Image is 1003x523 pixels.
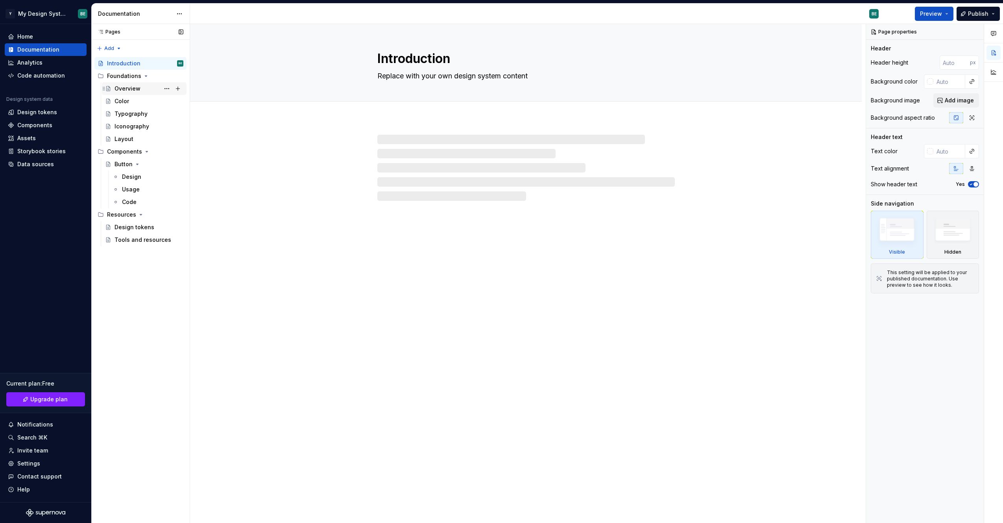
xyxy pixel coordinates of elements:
div: Y [6,9,15,19]
span: Upgrade plan [30,395,68,403]
textarea: Introduction [376,49,673,68]
a: Assets [5,132,87,145]
a: Design tokens [102,221,187,234]
div: Code [122,198,137,206]
div: Design [122,173,141,181]
div: Contact support [17,473,62,480]
div: Background aspect ratio [871,114,935,122]
input: Auto [933,144,965,158]
div: Page tree [94,57,187,246]
button: Add image [933,93,979,108]
div: Analytics [17,59,42,67]
input: Auto [933,74,965,89]
a: Overview [102,82,187,95]
div: Hidden [944,249,961,255]
span: Add image [945,96,974,104]
div: BE [872,11,877,17]
div: Documentation [17,46,59,54]
a: Documentation [5,43,87,56]
div: Settings [17,460,40,467]
div: Side navigation [871,200,914,208]
a: Usage [109,183,187,196]
div: Tools and resources [115,236,171,244]
div: BE [80,11,85,17]
div: Visible [871,211,924,259]
span: Add [104,45,114,52]
div: Resources [94,208,187,221]
div: Text alignment [871,165,909,172]
a: Analytics [5,56,87,69]
div: Layout [115,135,133,143]
span: Publish [968,10,988,18]
a: Storybook stories [5,145,87,158]
div: Data sources [17,160,54,168]
div: Invite team [17,447,48,454]
button: Contact support [5,470,87,483]
a: Design [109,171,187,183]
a: Invite team [5,444,87,457]
div: BE [179,59,182,67]
div: Color [115,97,129,105]
div: Background color [871,78,918,85]
div: Iconography [115,122,149,130]
div: Home [17,33,33,41]
a: Components [5,119,87,132]
button: Upgrade plan [6,392,85,406]
div: Usage [122,185,140,193]
div: Foundations [107,72,141,80]
a: Design tokens [5,106,87,119]
a: Tools and resources [102,234,187,246]
div: Button [115,160,133,168]
button: Publish [957,7,1000,21]
a: Settings [5,457,87,470]
div: Header [871,45,891,52]
div: Typography [115,110,148,118]
div: Visible [889,249,905,255]
button: YMy Design SystemBE [2,5,90,22]
div: Introduction [107,59,140,67]
div: Code automation [17,72,65,80]
div: Pages [94,29,120,35]
div: Header text [871,133,903,141]
a: Button [102,158,187,171]
div: This setting will be applied to your published documentation. Use preview to see how it looks. [887,269,974,288]
div: Hidden [927,211,979,259]
div: Design system data [6,96,53,102]
button: Preview [915,7,953,21]
div: Components [94,145,187,158]
input: Auto [940,56,970,70]
div: Show header text [871,180,917,188]
div: Design tokens [115,223,154,231]
a: Home [5,30,87,43]
div: Text color [871,147,898,155]
div: Components [107,148,142,156]
div: Current plan : Free [6,380,85,388]
div: Design tokens [17,108,57,116]
div: Background image [871,96,920,104]
a: IntroductionBE [94,57,187,70]
div: Documentation [98,10,172,18]
div: Foundations [94,70,187,82]
div: Help [17,486,30,493]
div: Notifications [17,421,53,428]
button: Search ⌘K [5,431,87,444]
svg: Supernova Logo [26,509,65,517]
div: Assets [17,134,36,142]
a: Data sources [5,158,87,171]
div: Search ⌘K [17,434,47,441]
div: My Design System [18,10,68,18]
button: Notifications [5,418,87,431]
span: Preview [920,10,942,18]
div: Storybook stories [17,147,66,155]
button: Add [94,43,124,54]
div: Resources [107,211,136,219]
p: px [970,59,976,66]
a: Color [102,95,187,108]
div: Header height [871,59,908,67]
a: Code [109,196,187,208]
a: Layout [102,133,187,145]
a: Code automation [5,69,87,82]
a: Iconography [102,120,187,133]
div: Components [17,121,52,129]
